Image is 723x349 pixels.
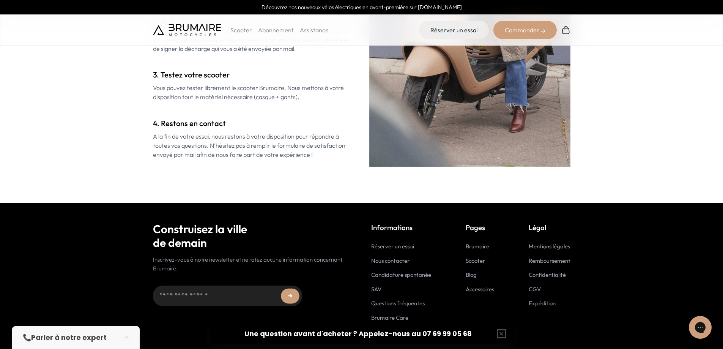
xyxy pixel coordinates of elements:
[371,257,410,264] a: Nous contacter
[466,243,489,250] a: Brumaire
[529,286,541,293] a: CGV
[561,25,570,35] img: Panier
[466,257,485,264] a: Scooter
[230,25,252,35] p: Scooter
[153,286,302,306] input: Adresse email...
[258,26,294,34] a: Abonnement
[371,243,414,250] a: Réserver un essai
[153,118,354,129] h3: 4. Restons en contact
[153,83,354,101] p: Vous pouvez tester librement le scooter Brumaire. Nous mettons à votre disposition tout le matéri...
[371,222,431,233] p: Informations
[153,24,221,36] img: Brumaire Motocycles
[371,300,425,307] a: Questions fréquentes
[153,132,354,159] p: A la fin de votre essai, nous restons à votre disposition pour répondre à toutes vos questions. N...
[153,69,354,80] h3: 3. Testez votre scooter
[529,300,556,307] a: Expédition
[419,21,489,39] a: Réserver un essai
[493,21,557,39] div: Commander
[281,288,299,303] button: ➜
[529,257,570,264] a: Remboursement
[685,313,715,341] iframe: Gorgias live chat messenger
[371,286,381,293] a: SAV
[466,222,494,233] p: Pages
[153,256,352,273] p: Inscrivez-vous à notre newsletter et ne ratez aucune information concernant Brumaire.
[466,271,477,278] a: Blog
[153,222,352,250] h2: Construisez la ville de demain
[541,29,545,33] img: right-arrow-2.png
[300,26,329,34] a: Assistance
[371,271,431,278] a: Candidature spontanée
[466,286,494,293] a: Accessoires
[529,243,570,250] a: Mentions légales
[371,314,408,321] a: Brumaire Care
[529,271,566,278] a: Confidentialité
[529,222,570,233] p: Légal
